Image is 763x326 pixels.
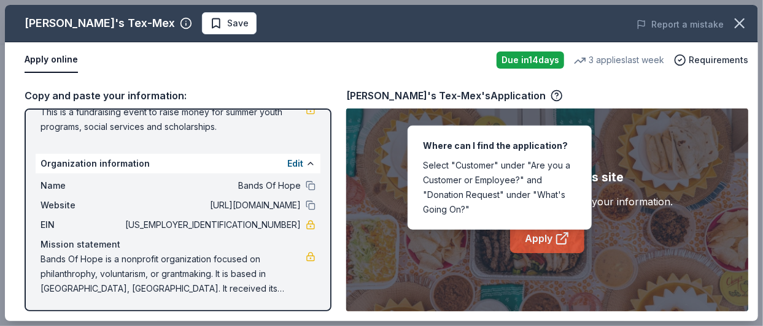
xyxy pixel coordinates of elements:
[25,47,78,73] button: Apply online
[202,12,257,34] button: Save
[41,252,306,296] span: Bands Of Hope is a nonprofit organization focused on philanthrophy, voluntarism, or grantmaking. ...
[25,13,175,33] div: [PERSON_NAME]'s Tex-Mex
[41,178,123,193] span: Name
[510,224,584,253] a: Apply
[41,218,123,232] span: EIN
[123,178,301,193] span: Bands Of Hope
[637,17,724,32] button: Report a mistake
[423,138,576,153] div: Where can I find the application?
[36,154,320,173] div: Organization information
[41,105,306,134] span: This is a fundraising event to raise money for summer youth programs, social services and scholar...
[41,237,316,252] div: Mission statement
[346,88,563,104] div: [PERSON_NAME]'s Tex-Mex's Application
[497,51,564,69] div: Due in 14 days
[227,16,249,31] span: Save
[674,53,748,67] button: Requirements
[574,53,664,67] div: 3 applies last week
[41,198,123,213] span: Website
[25,88,331,104] div: Copy and paste your information:
[123,198,301,213] span: [URL][DOMAIN_NAME]
[408,126,592,230] div: Select "Customer" under "Are you a Customer or Employee?" and "Donation Request" under "What's Go...
[123,218,301,232] span: [US_EMPLOYER_IDENTIFICATION_NUMBER]
[287,156,303,171] button: Edit
[689,53,748,67] span: Requirements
